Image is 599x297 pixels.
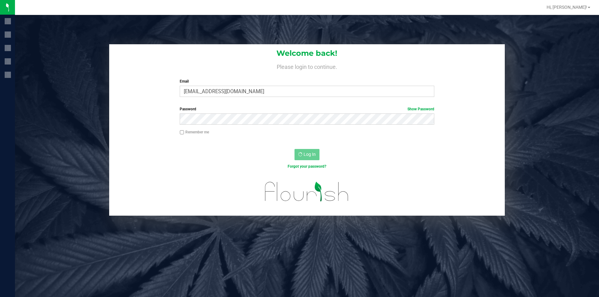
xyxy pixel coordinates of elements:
[407,107,434,111] a: Show Password
[180,79,434,84] label: Email
[257,176,356,208] img: flourish_logo.svg
[180,107,196,111] span: Password
[288,164,326,169] a: Forgot your password?
[180,130,184,135] input: Remember me
[180,129,209,135] label: Remember me
[109,49,505,57] h1: Welcome back!
[109,62,505,70] h4: Please login to continue.
[547,5,587,10] span: Hi, [PERSON_NAME]!
[295,149,319,160] button: Log In
[304,152,316,157] span: Log In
